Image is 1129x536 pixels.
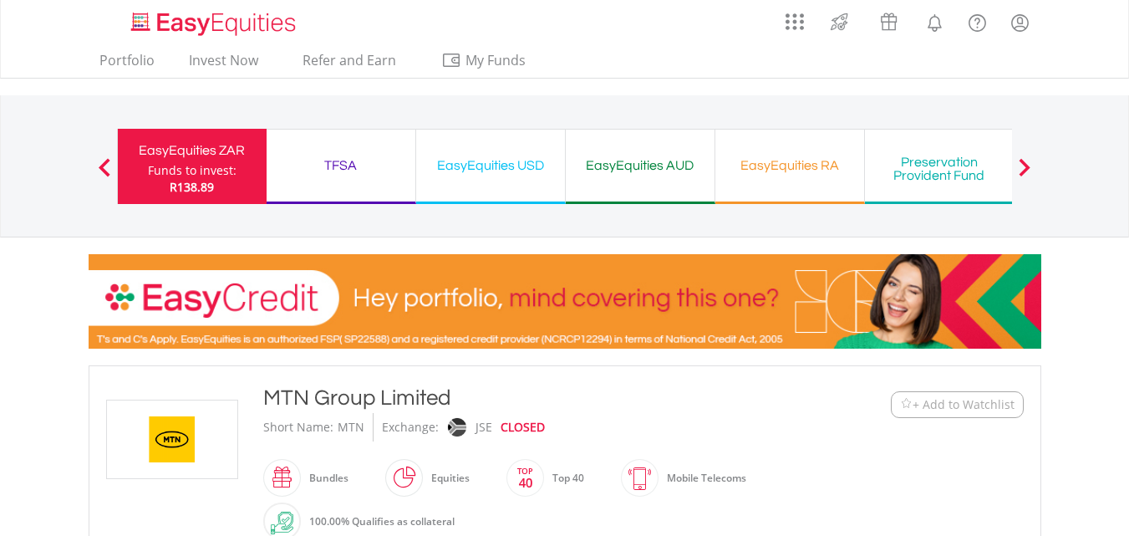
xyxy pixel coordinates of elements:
[423,458,470,498] div: Equities
[826,8,853,35] img: thrive-v2.svg
[263,413,333,442] div: Short Name:
[775,4,815,31] a: AppsGrid
[426,154,555,177] div: EasyEquities USD
[913,4,956,38] a: Notifications
[286,52,414,78] a: Refer and Earn
[263,383,788,413] div: MTN Group Limited
[891,391,1024,418] button: Watchlist + Add to Watchlist
[725,154,854,177] div: EasyEquities RA
[875,156,1004,182] div: Preservation Provident Fund
[576,154,704,177] div: EasyEquities AUD
[864,4,913,35] a: Vouchers
[441,49,551,71] span: My Funds
[148,162,236,179] div: Funds to invest:
[301,458,348,498] div: Bundles
[271,512,293,534] img: collateral-qualifying-green.svg
[125,4,303,38] a: Home page
[89,254,1041,349] img: EasyCredit Promotion Banner
[900,398,913,411] img: Watchlist
[93,52,161,78] a: Portfolio
[170,179,214,195] span: R138.89
[476,413,492,442] div: JSE
[338,413,364,442] div: MTN
[956,4,999,38] a: FAQ's and Support
[109,401,235,478] img: EQU.ZA.MTN.png
[659,458,746,498] div: Mobile Telecoms
[277,154,405,177] div: TFSA
[303,51,396,69] span: Refer and Earn
[786,13,804,31] img: grid-menu-icon.svg
[875,8,903,35] img: vouchers-v2.svg
[999,4,1041,41] a: My Profile
[1008,166,1041,183] button: Next
[913,396,1015,413] span: + Add to Watchlist
[544,458,584,498] div: Top 40
[447,418,465,436] img: jse.png
[128,139,257,162] div: EasyEquities ZAR
[382,413,439,442] div: Exchange:
[182,52,265,78] a: Invest Now
[128,10,303,38] img: EasyEquities_Logo.png
[88,166,121,183] button: Previous
[501,413,545,442] div: CLOSED
[309,514,455,528] span: 100.00% Qualifies as collateral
